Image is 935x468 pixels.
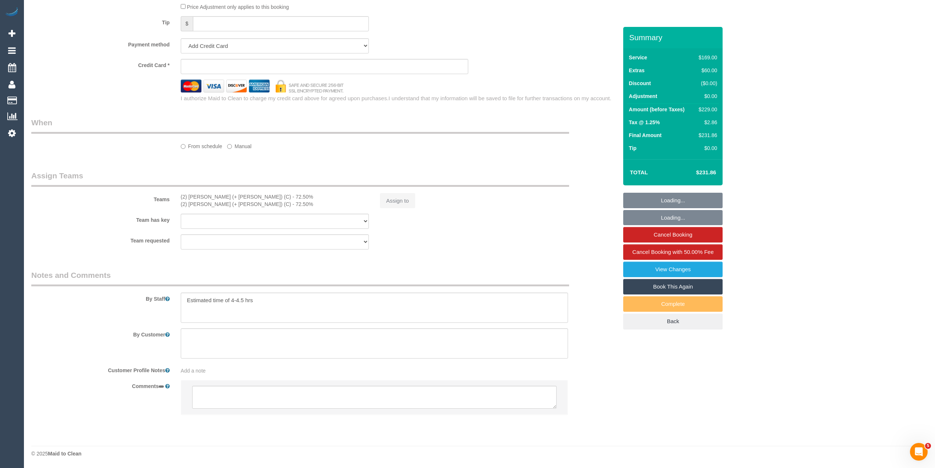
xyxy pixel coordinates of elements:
label: By Staff [26,293,175,303]
div: $229.00 [696,106,717,113]
strong: Total [630,169,648,175]
a: Cancel Booking with 50.00% Fee [623,244,723,260]
iframe: Secure card payment input frame [187,63,462,70]
label: Payment method [26,38,175,48]
label: Tax @ 1.25% [629,119,660,126]
div: © 2025 [31,450,928,457]
div: (2) [PERSON_NAME] (+ [PERSON_NAME]) (C) - 72.50% [181,193,369,200]
img: Automaid Logo [4,7,19,18]
div: $2.86 [696,119,717,126]
a: Cancel Booking [623,227,723,242]
label: Credit Card * [26,59,175,69]
img: credit cards [175,80,349,92]
input: From schedule [181,144,186,149]
iframe: Intercom live chat [910,443,928,461]
a: View Changes [623,262,723,277]
label: Extras [629,67,645,74]
span: $ [181,16,193,31]
a: Book This Again [623,279,723,294]
label: Discount [629,80,651,87]
span: Add a note [181,368,206,374]
span: Cancel Booking with 50.00% Fee [632,249,714,255]
label: From schedule [181,140,222,150]
label: Final Amount [629,132,661,139]
a: Back [623,314,723,329]
label: Amount (before Taxes) [629,106,684,113]
label: Manual [227,140,251,150]
label: Team requested [26,234,175,244]
legend: Notes and Comments [31,270,569,286]
h3: Summary [629,33,719,42]
label: Tip [629,144,636,152]
label: Teams [26,193,175,203]
label: Service [629,54,647,61]
legend: Assign Teams [31,170,569,187]
h4: $231.86 [674,170,716,176]
span: I understand that my information will be saved to file for further transactions on my account. [388,95,611,101]
div: ($0.00) [696,80,717,87]
div: (2) [PERSON_NAME] (+ [PERSON_NAME]) (C) - 72.50% [181,200,369,208]
label: Comments [26,380,175,390]
legend: When [31,117,569,134]
label: Tip [26,16,175,26]
label: Customer Profile Notes [26,364,175,374]
label: By Customer [26,328,175,338]
div: $60.00 [696,67,717,74]
div: $169.00 [696,54,717,61]
div: $0.00 [696,92,717,100]
span: 5 [925,443,931,449]
label: Adjustment [629,92,657,100]
div: $231.86 [696,132,717,139]
label: Team has key [26,214,175,224]
input: Manual [227,144,232,149]
div: I authorize Maid to Clean to charge my credit card above for agreed upon purchases. [175,94,623,102]
div: $0.00 [696,144,717,152]
strong: Maid to Clean [48,451,81,457]
span: Price Adjustment only applies to this booking [187,4,289,10]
